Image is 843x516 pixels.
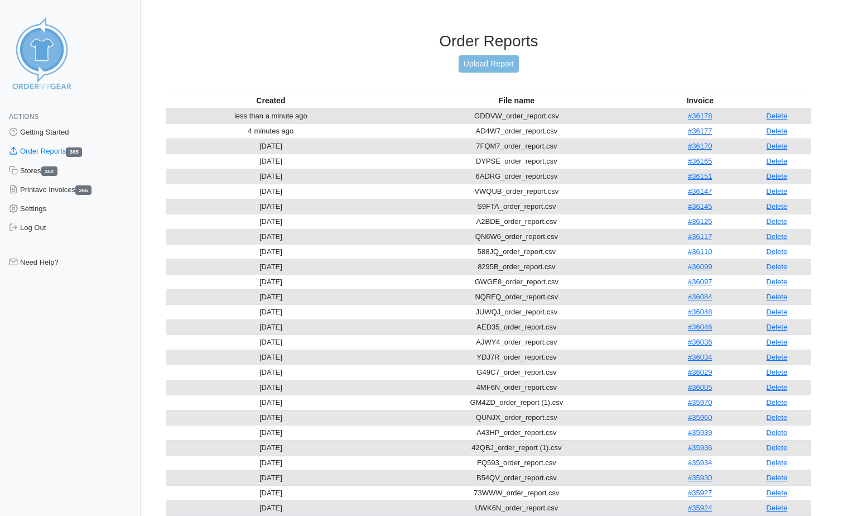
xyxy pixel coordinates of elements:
[166,244,375,259] td: [DATE]
[375,138,658,154] td: 7FQM7_order_report.csv
[375,229,658,244] td: QN6W6_order_report.csv
[166,138,375,154] td: [DATE]
[166,304,375,319] td: [DATE]
[688,202,712,211] a: #36145
[688,398,712,407] a: #35970
[767,217,788,226] a: Delete
[375,108,658,124] td: GDDVW_order_report.csv
[688,443,712,452] a: #35936
[9,113,38,121] span: Actions
[166,199,375,214] td: [DATE]
[688,474,712,482] a: #35930
[375,425,658,440] td: A43HP_order_report.csv
[688,247,712,256] a: #36110
[688,368,712,376] a: #36029
[375,485,658,500] td: 73WWW_order_report.csv
[688,142,712,150] a: #36170
[688,217,712,226] a: #36125
[767,504,788,512] a: Delete
[688,428,712,437] a: #35939
[767,353,788,361] a: Delete
[688,187,712,195] a: #36147
[767,443,788,452] a: Delete
[688,262,712,271] a: #36099
[166,184,375,199] td: [DATE]
[658,93,743,108] th: Invoice
[166,365,375,380] td: [DATE]
[767,247,788,256] a: Delete
[767,172,788,180] a: Delete
[767,413,788,422] a: Delete
[166,289,375,304] td: [DATE]
[688,489,712,497] a: #35927
[767,398,788,407] a: Delete
[375,440,658,455] td: 42QBJ_order_report (1).csv
[767,157,788,165] a: Delete
[375,93,658,108] th: File name
[41,166,57,176] span: 352
[767,474,788,482] a: Delete
[166,123,375,138] td: 4 minutes ago
[767,202,788,211] a: Delete
[688,112,712,120] a: #36178
[166,32,811,51] h3: Order Reports
[375,335,658,350] td: AJWY4_order_report.csv
[688,293,712,301] a: #36084
[166,319,375,335] td: [DATE]
[767,262,788,271] a: Delete
[688,504,712,512] a: #35924
[375,380,658,395] td: 4MF6N_order_report.csv
[688,278,712,286] a: #36097
[166,274,375,289] td: [DATE]
[166,154,375,169] td: [DATE]
[166,350,375,365] td: [DATE]
[166,108,375,124] td: less than a minute ago
[375,274,658,289] td: GWGE8_order_report.csv
[688,157,712,165] a: #36165
[767,142,788,150] a: Delete
[166,169,375,184] td: [DATE]
[375,395,658,410] td: GM4ZD_order_report (1).csv
[166,380,375,395] td: [DATE]
[166,395,375,410] td: [DATE]
[166,425,375,440] td: [DATE]
[688,353,712,361] a: #36034
[767,428,788,437] a: Delete
[688,413,712,422] a: #35960
[375,304,658,319] td: JUWQJ_order_report.csv
[767,112,788,120] a: Delete
[375,199,658,214] td: S9FTA_order_report.csv
[767,323,788,331] a: Delete
[375,365,658,380] td: G49C7_order_report.csv
[688,323,712,331] a: #36046
[767,308,788,316] a: Delete
[375,123,658,138] td: AD4W7_order_report.csv
[688,308,712,316] a: #36048
[767,187,788,195] a: Delete
[767,232,788,241] a: Delete
[166,335,375,350] td: [DATE]
[767,278,788,286] a: Delete
[767,368,788,376] a: Delete
[166,93,375,108] th: Created
[166,470,375,485] td: [DATE]
[688,232,712,241] a: #36117
[767,338,788,346] a: Delete
[375,455,658,470] td: FQ593_order_report.csv
[375,244,658,259] td: 588JQ_order_report.csv
[375,184,658,199] td: VWQUB_order_report.csv
[375,470,658,485] td: B54QV_order_report.csv
[688,383,712,391] a: #36005
[166,214,375,229] td: [DATE]
[688,172,712,180] a: #36151
[375,259,658,274] td: 8295B_order_report.csv
[375,214,658,229] td: A2BDE_order_report.csv
[459,55,519,73] a: Upload Report
[166,259,375,274] td: [DATE]
[767,458,788,467] a: Delete
[375,500,658,515] td: UWK6N_order_report.csv
[166,410,375,425] td: [DATE]
[375,154,658,169] td: DYPSE_order_report.csv
[375,289,658,304] td: NQRFQ_order_report.csv
[66,147,82,157] span: 365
